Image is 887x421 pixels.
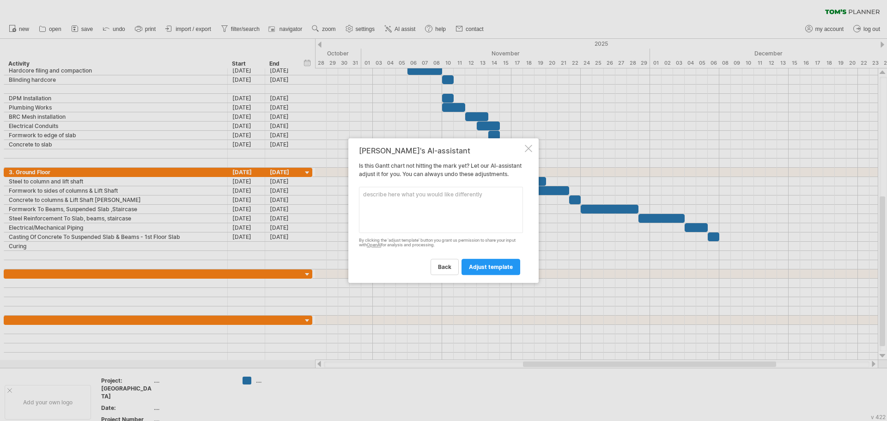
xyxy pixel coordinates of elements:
[359,146,523,275] div: Is this Gantt chart not hitting the mark yet? Let our AI-assistant adjust it for you. You can alw...
[367,243,381,248] a: OpenAI
[359,146,523,155] div: [PERSON_NAME]'s AI-assistant
[462,259,520,275] a: adjust template
[469,263,513,270] span: adjust template
[438,263,451,270] span: back
[431,259,459,275] a: back
[359,238,523,248] div: By clicking the 'adjust template' button you grant us permission to share your input with for ana...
